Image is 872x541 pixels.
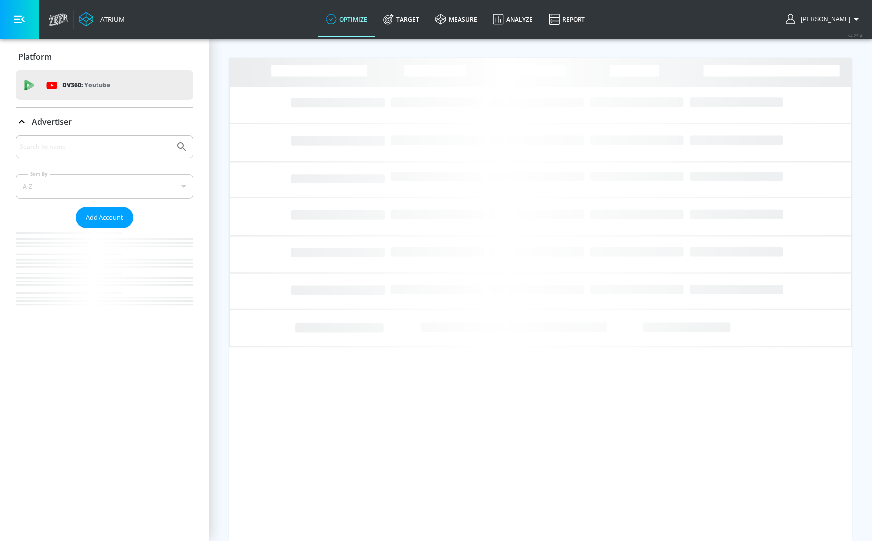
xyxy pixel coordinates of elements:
[16,108,193,136] div: Advertiser
[20,140,171,153] input: Search by name
[16,174,193,199] div: A-Z
[16,135,193,325] div: Advertiser
[76,207,133,228] button: Add Account
[16,70,193,100] div: DV360: Youtube
[16,43,193,71] div: Platform
[318,1,375,37] a: optimize
[79,12,125,27] a: Atrium
[797,16,850,23] span: login as: michael.villalobos@zefr.com
[97,15,125,24] div: Atrium
[848,33,862,38] span: v 4.25.4
[786,13,862,25] button: [PERSON_NAME]
[86,212,123,223] span: Add Account
[28,171,50,177] label: Sort By
[32,116,72,127] p: Advertiser
[485,1,541,37] a: Analyze
[375,1,427,37] a: Target
[541,1,593,37] a: Report
[16,228,193,325] nav: list of Advertiser
[62,80,110,90] p: DV360:
[18,51,52,62] p: Platform
[427,1,485,37] a: measure
[84,80,110,90] p: Youtube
